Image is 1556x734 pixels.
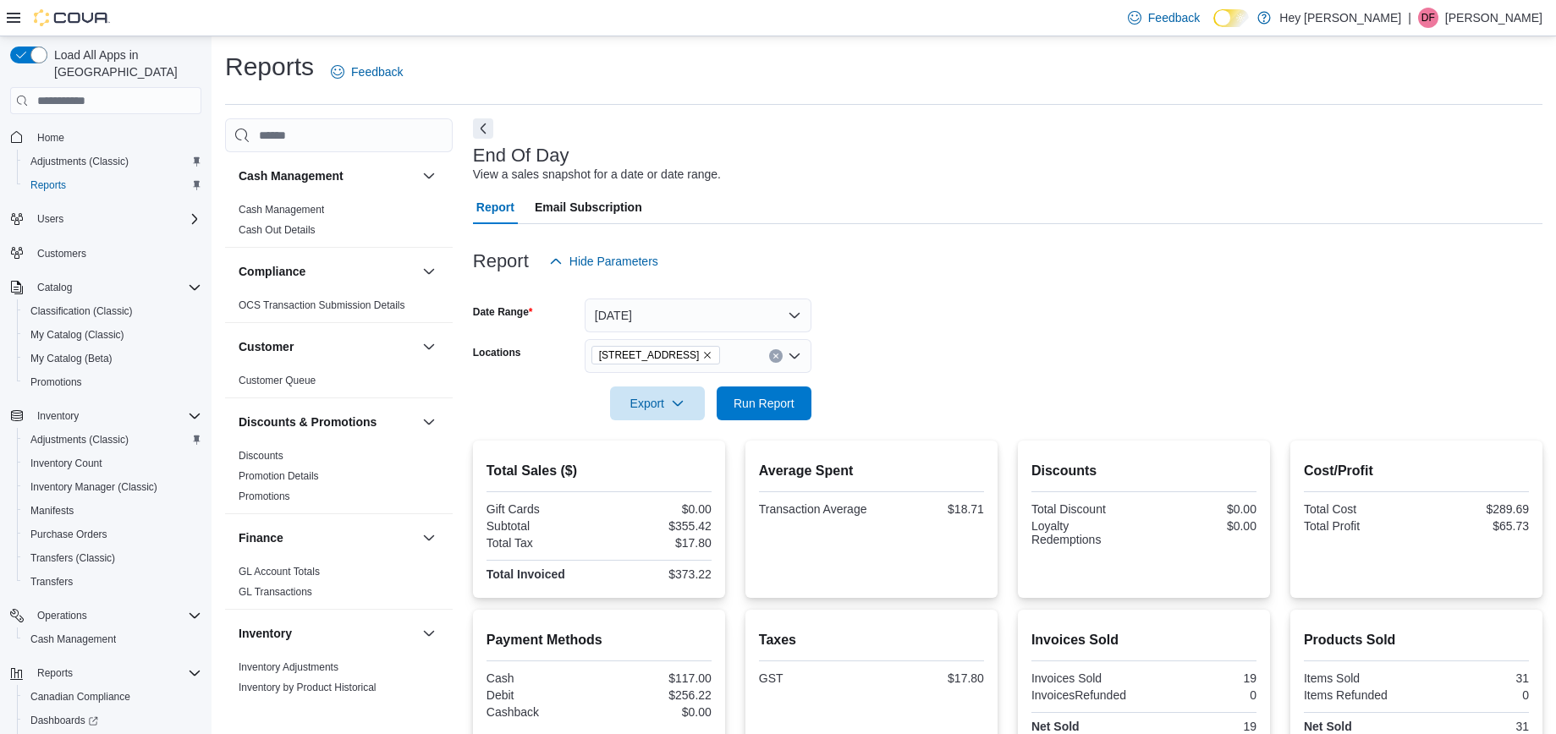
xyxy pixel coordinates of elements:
button: Inventory [30,406,85,426]
h2: Discounts [1031,461,1256,481]
a: Canadian Compliance [24,687,137,707]
button: Reports [30,663,80,683]
div: Total Tax [487,536,596,550]
a: GL Account Totals [239,566,320,578]
span: Purchase Orders [24,524,201,545]
a: My Catalog (Classic) [24,325,131,345]
span: Home [37,131,64,145]
button: Finance [239,529,415,546]
button: Open list of options [788,349,801,363]
a: Reports [24,175,73,195]
button: Hide Parameters [542,244,665,278]
div: $17.80 [602,536,712,550]
span: Adjustments (Classic) [24,151,201,172]
a: Inventory by Product Historical [239,682,377,693]
a: Cash Management [239,204,324,216]
span: My Catalog (Beta) [24,348,201,369]
p: [PERSON_NAME] [1445,8,1542,28]
img: Cova [34,9,110,26]
a: Transfers [24,572,80,592]
span: Catalog [30,277,201,298]
div: $0.00 [602,705,712,719]
button: Canadian Compliance [17,685,208,709]
span: Inventory [30,406,201,426]
button: Discounts & Promotions [419,412,439,432]
span: Promotion Details [239,469,319,483]
label: Date Range [473,305,533,319]
div: Cash [487,671,596,685]
div: 0 [1420,688,1529,702]
a: Inventory Adjustments [239,661,338,673]
button: Next [473,118,493,139]
h2: Average Spent [759,461,984,481]
button: Users [30,209,70,229]
span: Dashboards [24,710,201,731]
div: $0.00 [1147,519,1256,533]
div: Gift Cards [487,502,596,516]
div: Transaction Average [759,502,868,516]
button: Adjustments (Classic) [17,150,208,173]
div: Total Profit [1304,519,1413,533]
button: Inventory Manager (Classic) [17,475,208,499]
button: Remove 10311 103 Avenue NW from selection in this group [702,350,712,360]
span: Promotions [24,372,201,392]
span: Customers [37,247,86,260]
a: OCS Transaction Submission Details [239,299,405,311]
span: Run Report [734,395,794,412]
a: My Catalog (Beta) [24,348,119,369]
div: Dawna Fuller [1418,8,1438,28]
span: Users [37,212,63,226]
div: Total Cost [1304,502,1413,516]
a: Dashboards [17,709,208,732]
div: 0 [1147,688,1256,702]
div: 31 [1420,671,1529,685]
button: Catalog [30,277,79,298]
h2: Payment Methods [487,630,712,650]
a: Promotions [24,372,89,392]
h3: Compliance [239,263,305,280]
button: Users [3,207,208,231]
button: Cash Management [419,166,439,186]
h2: Taxes [759,630,984,650]
div: Invoices Sold [1031,671,1141,685]
div: $65.73 [1420,519,1529,533]
span: Manifests [24,501,201,521]
span: Customer Queue [239,374,316,387]
h3: Discounts & Promotions [239,414,377,430]
span: Inventory Adjustments [239,660,338,674]
strong: Net Sold [1304,720,1352,733]
span: DF [1421,8,1435,28]
button: Reports [3,661,208,685]
h3: Cash Management [239,167,344,184]
h3: Inventory [239,625,292,642]
h2: Cost/Profit [1304,461,1529,481]
div: Total Discount [1031,502,1141,516]
button: Customer [419,337,439,357]
button: Inventory [239,625,415,642]
a: Inventory Manager (Classic) [24,477,164,497]
span: Home [30,126,201,147]
span: My Catalog (Beta) [30,352,113,365]
button: Run Report [717,386,811,420]
button: My Catalog (Beta) [17,347,208,370]
span: Export [620,386,695,420]
span: Promotions [239,490,290,503]
div: 19 [1147,671,1256,685]
a: Inventory Count Details [239,702,344,714]
button: Customer [239,338,415,355]
h2: Invoices Sold [1031,630,1256,650]
div: $0.00 [602,502,712,516]
h3: Finance [239,529,283,546]
button: Home [3,124,208,149]
a: Promotion Details [239,470,319,482]
span: Promotions [30,375,82,389]
button: My Catalog (Classic) [17,323,208,347]
a: Adjustments (Classic) [24,430,135,450]
div: 31 [1420,720,1529,733]
h3: End Of Day [473,145,569,166]
div: $0.00 [1147,502,1256,516]
div: GST [759,671,868,685]
span: Transfers [30,575,73,589]
button: Transfers (Classic) [17,546,208,570]
strong: Total Invoiced [487,567,565,581]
